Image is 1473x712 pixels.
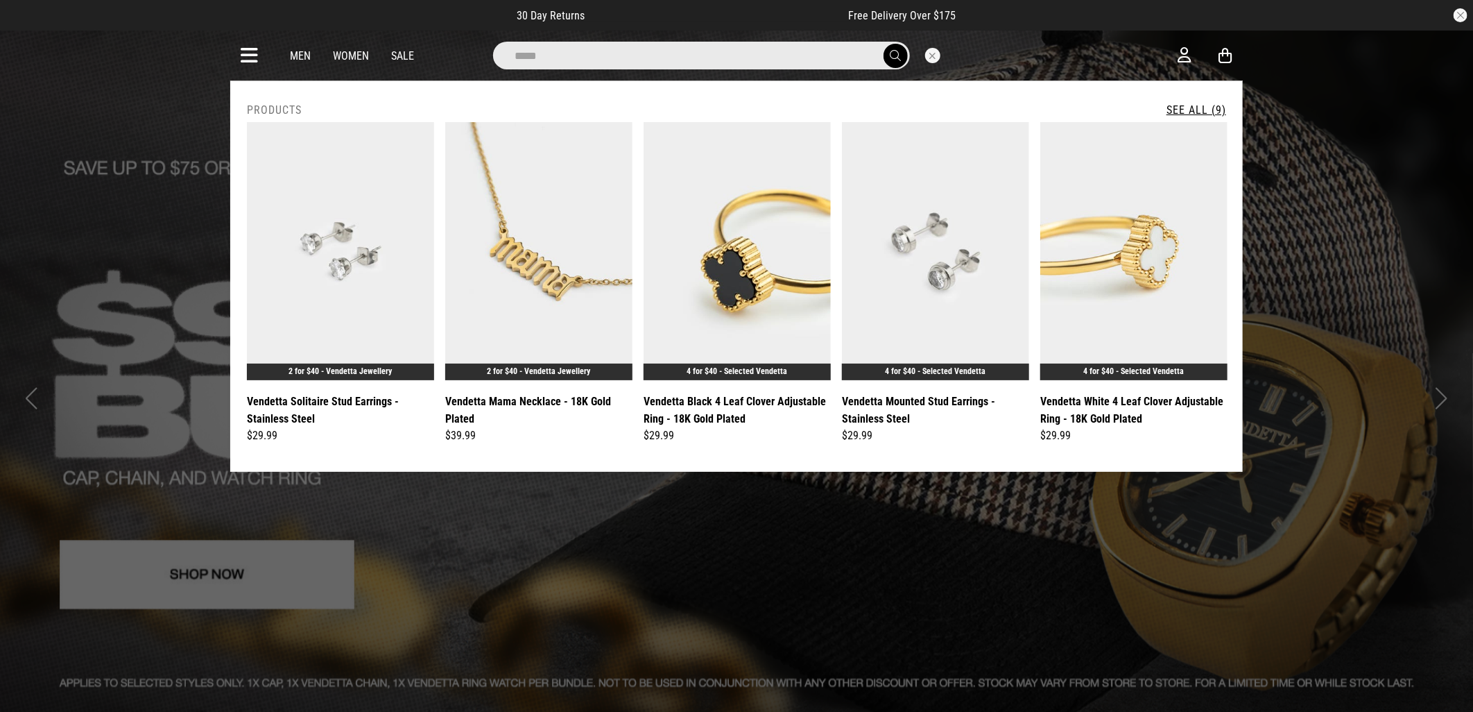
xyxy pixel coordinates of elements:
div: $29.99 [247,427,434,444]
div: $29.99 [1040,427,1227,444]
a: Sale [391,49,414,62]
a: Men [290,49,311,62]
div: $29.99 [842,427,1029,444]
button: Open LiveChat chat widget [11,6,53,47]
button: Close search [925,48,940,63]
a: 4 for $40 - Selected Vendetta [687,366,788,376]
img: Vendetta Mounted Stud Earrings - Stainless Steel in Silver [842,122,1029,380]
img: Vendetta Mama Necklace - 18k Gold Plated in Gold [445,122,632,380]
img: Vendetta White 4 Leaf Clover Adjustable Ring - 18k Gold Plated in Multi [1040,122,1227,380]
a: 4 for $40 - Selected Vendetta [1084,366,1185,376]
img: Vendetta Solitaire Stud Earrings - Stainless Steel in Silver [247,122,434,380]
iframe: Customer reviews powered by Trustpilot [613,8,821,22]
div: $29.99 [644,427,831,444]
a: 2 for $40 - Vendetta Jewellery [289,366,393,376]
a: Vendetta Mounted Stud Earrings - Stainless Steel [842,393,1029,427]
img: Vendetta Black 4 Leaf Clover Adjustable Ring - 18k Gold Plated in Multi [644,122,831,380]
a: Women [333,49,369,62]
h2: Products [247,103,302,117]
span: 30 Day Returns [517,9,585,22]
div: $39.99 [445,427,632,444]
a: See All (9) [1166,103,1226,117]
a: Vendetta White 4 Leaf Clover Adjustable Ring - 18K Gold Plated [1040,393,1227,427]
span: Free Delivery Over $175 [849,9,956,22]
a: Vendetta Mama Necklace - 18K Gold Plated [445,393,632,427]
a: 4 for $40 - Selected Vendetta [886,366,986,376]
a: Vendetta Black 4 Leaf Clover Adjustable Ring - 18K Gold Plated [644,393,831,427]
a: 2 for $40 - Vendetta Jewellery [488,366,591,376]
a: Vendetta Solitaire Stud Earrings - Stainless Steel [247,393,434,427]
